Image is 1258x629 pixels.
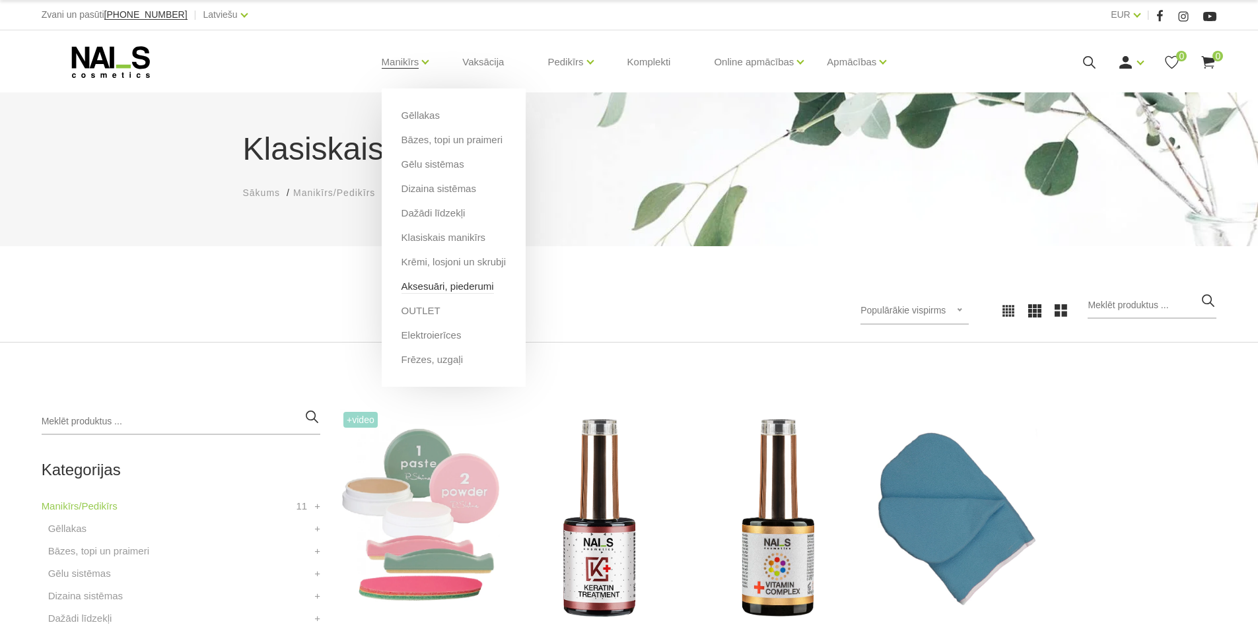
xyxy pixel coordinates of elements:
[243,186,281,200] a: Sākums
[293,186,375,200] a: Manikīrs/Pedikīrs
[314,543,320,559] a: +
[343,412,378,428] span: +Video
[340,409,499,628] img: “Japānas manikīrs” – sapnis par veseliem un stipriem nagiem ir piepildījies!Japānas manikīrs izte...
[452,30,514,94] a: Vaksācija
[1088,292,1216,319] input: Meklēt produktus ...
[48,521,87,537] a: Gēllakas
[547,36,583,88] a: Pedikīrs
[314,521,320,537] a: +
[314,588,320,604] a: +
[402,206,466,220] a: Dažādi līdzekļi
[520,409,679,628] img: Augstākās efektivitātes nagu stiprinātājs viegli maskējošā tonī. Piemērots ļoti stipri bojātietie...
[314,566,320,581] a: +
[402,230,486,245] a: Klasiskais manikīrs
[402,182,476,196] a: Dizaina sistēmas
[296,498,307,514] span: 11
[48,588,123,604] a: Dizaina sistēmas
[1164,54,1180,71] a: 0
[382,36,419,88] a: Manikīrs
[42,7,188,23] div: Zvani un pasūti
[402,328,462,343] a: Elektroierīces
[1200,54,1216,71] a: 0
[104,10,188,20] a: [PHONE_NUMBER]
[402,279,494,294] a: Aksesuāri, piederumi
[402,255,506,269] a: Krēmi, losjoni un skrubji
[314,611,320,626] a: +
[827,36,876,88] a: Apmācības
[1147,7,1150,23] span: |
[42,409,320,435] input: Meklēt produktus ...
[617,30,681,94] a: Komplekti
[42,461,320,479] h2: Kategorijas
[1111,7,1131,22] a: EUR
[42,498,118,514] a: Manikīrs/Pedikīrs
[860,305,946,315] span: Populārākie vispirms
[203,7,238,22] a: Latviešu
[243,187,281,198] span: Sākums
[1176,51,1187,61] span: 0
[293,187,375,198] span: Manikīrs/Pedikīrs
[48,611,112,626] a: Dažādi līdzekļi
[314,498,320,514] a: +
[48,566,111,581] a: Gēlu sistēmas
[104,9,188,20] span: [PHONE_NUMBER]
[699,409,858,628] img: Efektīvs līdzeklis bojātu nagu ārstēšanai, kas piešķir nagiem JAUNU dzīvi, izlīdzina naga virsmu,...
[402,352,463,367] a: Frēzes, uzgaļi
[402,157,464,172] a: Gēlu sistēmas
[194,7,197,23] span: |
[402,108,440,123] a: Gēllakas
[878,409,1037,628] img: Mīksti kokvilnas cimdiņi parafīna roku procedūrai. Ilgstoši saglabā siltumu....
[714,36,794,88] a: Online apmācības
[48,543,149,559] a: Bāzes, topi un praimeri
[243,125,1016,173] h1: Klasiskais manikīrs
[402,133,503,147] a: Bāzes, topi un praimeri
[1212,51,1223,61] span: 0
[402,304,440,318] a: OUTLET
